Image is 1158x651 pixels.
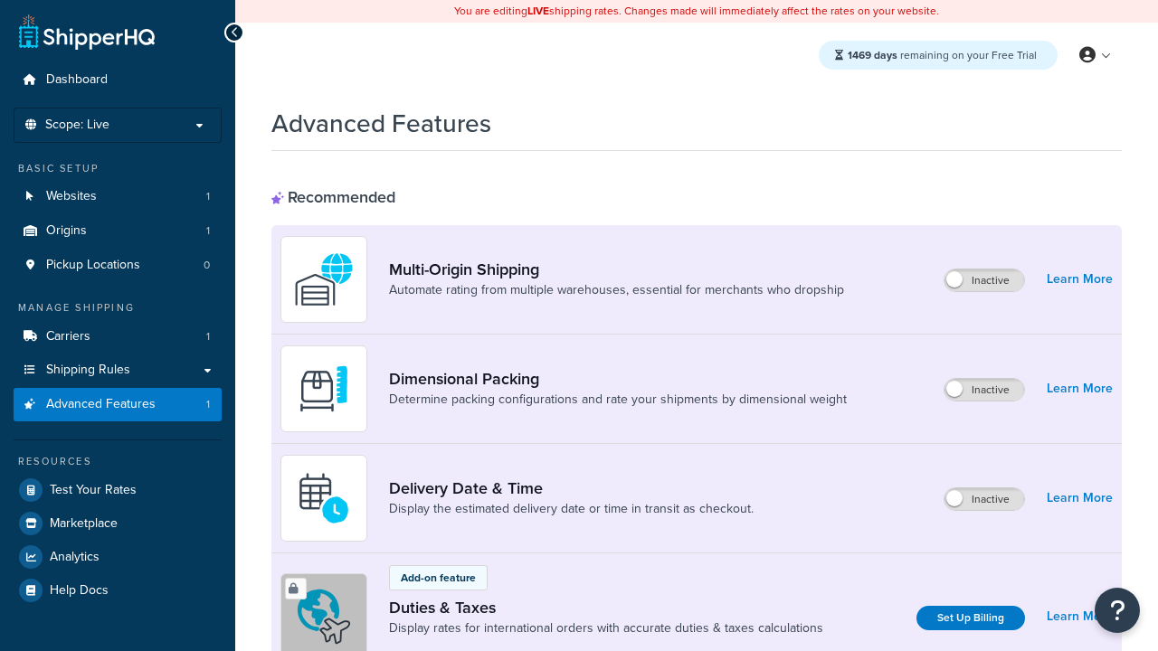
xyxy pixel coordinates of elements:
[14,180,222,213] a: Websites1
[14,474,222,506] a: Test Your Rates
[204,258,210,273] span: 0
[916,606,1025,630] a: Set Up Billing
[389,598,823,618] a: Duties & Taxes
[292,467,356,530] img: gfkeb5ejjkALwAAAABJRU5ErkJggg==
[14,300,222,316] div: Manage Shipping
[46,363,130,378] span: Shipping Rules
[14,507,222,540] a: Marketplace
[46,397,156,412] span: Advanced Features
[14,249,222,282] a: Pickup Locations0
[14,454,222,469] div: Resources
[46,258,140,273] span: Pickup Locations
[14,249,222,282] li: Pickup Locations
[1047,376,1113,401] a: Learn More
[14,320,222,354] a: Carriers1
[292,357,356,420] img: DTVBYsAAAAAASUVORK5CYII=
[14,320,222,354] li: Carriers
[1047,267,1113,292] a: Learn More
[389,478,754,498] a: Delivery Date & Time
[848,47,1037,63] span: remaining on your Free Trial
[292,248,356,311] img: WatD5o0RtDAAAAAElFTkSuQmCC
[46,72,108,88] span: Dashboard
[1047,486,1113,511] a: Learn More
[46,223,87,239] span: Origins
[14,214,222,248] li: Origins
[14,63,222,97] a: Dashboard
[1095,588,1140,633] button: Open Resource Center
[14,574,222,607] a: Help Docs
[206,329,210,344] span: 1
[389,369,847,389] a: Dimensional Packing
[50,516,118,532] span: Marketplace
[944,488,1024,510] label: Inactive
[401,570,476,586] p: Add-on feature
[389,619,823,637] a: Display rates for international orders with accurate duties & taxes calculations
[206,189,210,204] span: 1
[389,281,844,299] a: Automate rating from multiple warehouses, essential for merchants who dropship
[14,214,222,248] a: Origins1
[50,550,100,565] span: Analytics
[50,483,137,498] span: Test Your Rates
[50,583,109,599] span: Help Docs
[45,118,109,133] span: Scope: Live
[46,189,97,204] span: Websites
[14,388,222,421] li: Advanced Features
[46,329,90,344] span: Carriers
[944,269,1024,291] label: Inactive
[848,47,897,63] strong: 1469 days
[1047,604,1113,629] a: Learn More
[389,391,847,409] a: Determine packing configurations and rate your shipments by dimensional weight
[527,3,549,19] b: LIVE
[14,541,222,573] a: Analytics
[14,354,222,387] a: Shipping Rules
[271,106,491,141] h1: Advanced Features
[14,388,222,421] a: Advanced Features1
[944,379,1024,401] label: Inactive
[206,223,210,239] span: 1
[14,161,222,176] div: Basic Setup
[271,187,395,207] div: Recommended
[389,500,754,518] a: Display the estimated delivery date or time in transit as checkout.
[206,397,210,412] span: 1
[389,259,844,279] a: Multi-Origin Shipping
[14,180,222,213] li: Websites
